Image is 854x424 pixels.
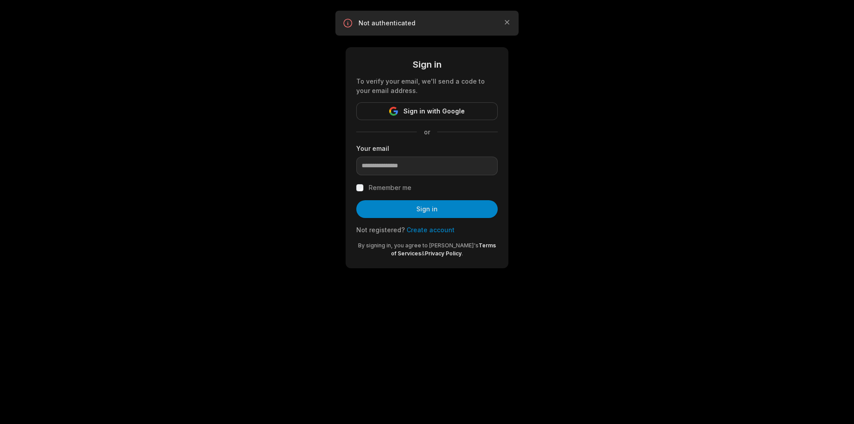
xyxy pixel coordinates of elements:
span: . [462,250,463,257]
span: By signing in, you agree to [PERSON_NAME]'s [358,242,479,249]
span: or [417,127,437,137]
label: Your email [356,144,498,153]
a: Create account [407,226,455,234]
button: Sign in with Google [356,102,498,120]
span: & [421,250,425,257]
span: Not registered? [356,226,405,234]
p: Not authenticated [359,19,495,28]
a: Privacy Policy [425,250,462,257]
div: Sign in [356,58,498,71]
label: Remember me [369,182,411,193]
button: Sign in [356,200,498,218]
div: To verify your email, we'll send a code to your email address. [356,77,498,95]
a: Terms of Services [391,242,496,257]
span: Sign in with Google [403,106,465,117]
